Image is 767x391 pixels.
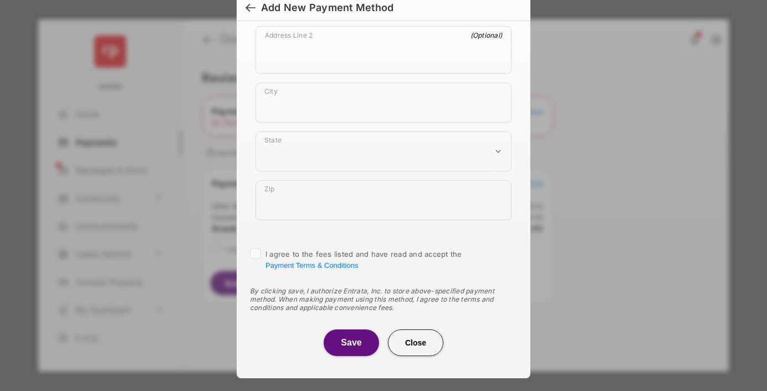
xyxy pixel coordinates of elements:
button: Close [388,329,443,356]
button: Save [324,329,379,356]
div: By clicking save, I authorize Entrata, Inc. to store above-specified payment method. When making ... [250,287,517,312]
button: I agree to the fees listed and have read and accept the [265,261,358,270]
span: I agree to the fees listed and have read and accept the [265,250,462,270]
div: payment_method_screening[postal_addresses][administrativeArea] [255,131,512,171]
div: payment_method_screening[postal_addresses][locality] [255,83,512,123]
div: payment_method_screening[postal_addresses][addressLine2] [255,26,512,74]
div: Add New Payment Method [261,2,393,14]
div: payment_method_screening[postal_addresses][postalCode] [255,180,512,220]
